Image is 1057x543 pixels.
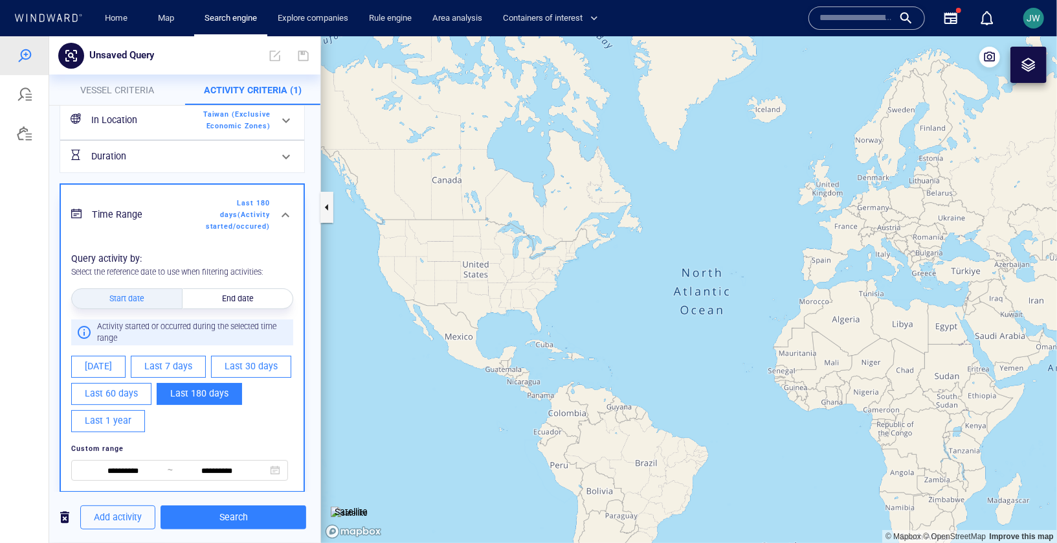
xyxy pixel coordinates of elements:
div: Notification center [979,10,995,26]
div: Duration [60,104,304,136]
button: Unsaved Query [84,7,159,32]
span: JW [1027,13,1041,23]
span: Last 30 days [225,322,278,338]
a: Mapbox logo [325,488,382,503]
p: Unsaved Query [89,11,154,28]
h6: In Location [91,76,196,92]
button: JW [1021,5,1047,31]
button: Home [96,7,137,30]
a: Map [153,7,184,30]
span: Last 7 days [144,322,192,338]
button: End date [183,252,294,273]
button: Containers of interest [498,7,609,30]
button: Last 180 days [157,347,242,369]
span: Last 180 days ( Activity started/occured ) [195,161,270,196]
span: End date [188,255,288,270]
div: Time RangeLast 180 days(Activity started/occured) [61,148,304,209]
img: satellite [331,470,368,483]
span: Containers of interest [503,11,598,26]
button: Start date [71,252,183,273]
span: Add activity [94,473,142,489]
span: Custom range [71,408,124,417]
span: ~ [168,428,173,439]
span: Start date [77,255,177,270]
a: Mapbox [885,496,921,505]
h6: Duration [91,112,196,128]
p: Query activity by: [71,214,293,230]
span: Last 60 days [85,349,138,365]
button: Last 7 days [131,319,206,341]
a: Explore companies [273,7,353,30]
p: Select the reference date to use when filtering activities: [71,230,293,242]
button: Last 1 year [71,374,145,396]
a: Map feedback [990,496,1054,505]
button: Map [148,7,189,30]
a: Search engine [199,7,262,30]
span: [DATE] [85,322,112,338]
h6: Time Range [92,170,195,187]
p: Activity started or occurred during the selected time range [97,284,293,308]
button: Last 60 days [71,347,151,369]
button: Add activity [80,469,155,493]
p: Satellite [335,468,368,483]
button: Search [161,469,306,493]
iframe: Chat [1002,485,1047,533]
span: Vessel criteria [80,49,154,59]
span: Last 180 days [170,349,228,365]
span: Last 1 year [85,376,131,393]
div: In LocationTaiwan (Exclusive Economic Zones) [60,65,304,104]
button: [DATE] [71,319,126,341]
a: Rule engine [364,7,417,30]
a: Home [100,7,133,30]
button: Last 30 days [211,319,291,341]
span: Taiwan (Exclusive Economic Zones) [196,73,271,96]
a: OpenStreetMap [923,496,986,505]
span: Activity Criteria (1) [204,49,302,59]
span: Search [171,473,296,489]
a: Area analysis [427,7,487,30]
